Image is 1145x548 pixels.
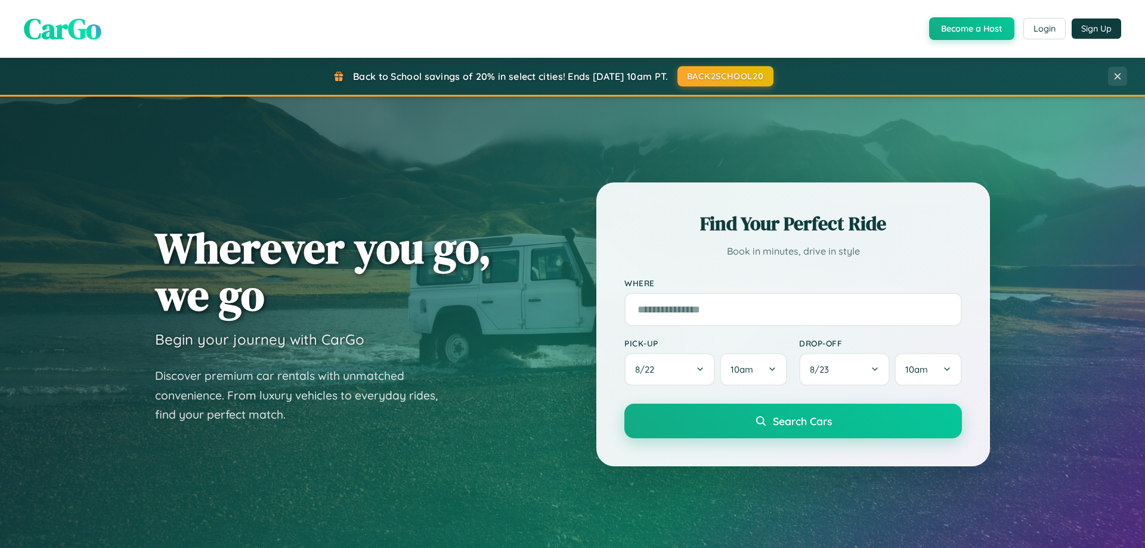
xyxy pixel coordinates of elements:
p: Book in minutes, drive in style [624,243,962,260]
p: Discover premium car rentals with unmatched convenience. From luxury vehicles to everyday rides, ... [155,366,453,425]
span: 10am [731,364,753,375]
button: Become a Host [929,17,1014,40]
span: CarGo [24,9,101,48]
label: Pick-up [624,338,787,348]
label: Drop-off [799,338,962,348]
button: 8/22 [624,353,715,386]
h2: Find Your Perfect Ride [624,210,962,237]
span: 10am [905,364,928,375]
button: Sign Up [1072,18,1121,39]
button: 10am [895,353,962,386]
button: BACK2SCHOOL20 [677,66,773,86]
span: Back to School savings of 20% in select cities! Ends [DATE] 10am PT. [353,70,668,82]
button: Login [1023,18,1066,39]
span: Search Cars [773,414,832,428]
button: 8/23 [799,353,890,386]
button: Search Cars [624,404,962,438]
h1: Wherever you go, we go [155,224,491,318]
button: 10am [720,353,787,386]
label: Where [624,278,962,288]
span: 8 / 22 [635,364,660,375]
span: 8 / 23 [810,364,835,375]
h3: Begin your journey with CarGo [155,330,364,348]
